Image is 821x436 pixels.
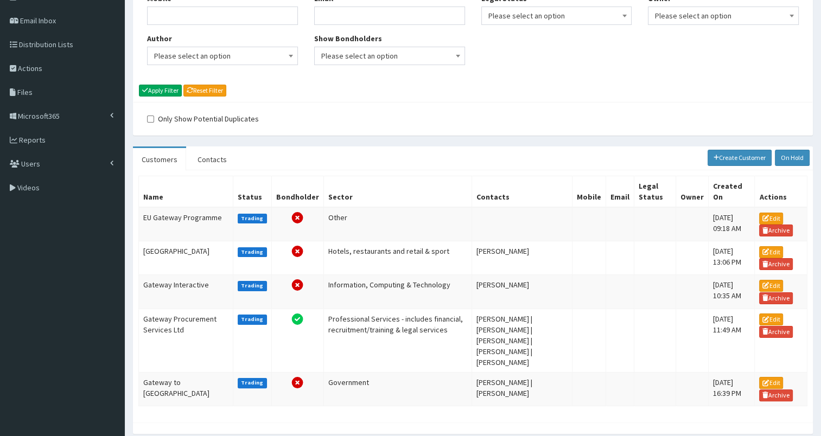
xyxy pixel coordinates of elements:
a: Edit [759,213,783,225]
a: Archive [759,389,793,401]
td: [DATE] 16:39 PM [708,372,755,406]
span: Videos [17,183,40,193]
span: Users [21,159,40,169]
span: Please select an option [147,47,298,65]
button: Apply Filter [139,85,182,97]
td: [DATE] 10:35 AM [708,275,755,309]
a: Contacts [189,148,236,171]
td: [PERSON_NAME] [472,241,572,275]
span: Please select an option [321,48,458,63]
td: [PERSON_NAME] | [PERSON_NAME] | [PERSON_NAME] | [PERSON_NAME] | [PERSON_NAME] [472,309,572,372]
label: Author [147,33,172,44]
a: Archive [759,225,793,236]
td: [PERSON_NAME] | [PERSON_NAME] [472,372,572,406]
span: Please select an option [314,47,465,65]
th: Sector [323,176,472,207]
a: Create Customer [708,150,772,166]
th: Contacts [472,176,572,207]
th: Owner [676,176,708,207]
td: EU Gateway Programme [139,207,233,241]
th: Name [139,176,233,207]
label: Trading [238,315,267,324]
label: Trading [238,247,267,257]
span: Microsoft365 [18,111,60,121]
a: Edit [759,280,783,292]
td: Hotels, restaurants and retail & sport [323,241,472,275]
th: Created On [708,176,755,207]
span: Please select an option [154,48,291,63]
label: Trading [238,378,267,388]
a: Archive [759,258,793,270]
span: Please select an option [655,8,792,23]
td: [DATE] 13:06 PM [708,241,755,275]
span: Actions [18,63,42,73]
label: Only Show Potential Duplicates [147,113,259,124]
span: Reports [19,135,46,145]
a: Archive [759,292,793,304]
td: Gateway Interactive [139,275,233,309]
a: Edit [759,313,783,325]
th: Mobile [572,176,606,207]
th: Bondholder [271,176,323,207]
th: Actions [755,176,807,207]
td: Gateway to [GEOGRAPHIC_DATA] [139,372,233,406]
td: Gateway Procurement Services Ltd [139,309,233,372]
th: Legal Status [634,176,676,207]
td: [PERSON_NAME] [472,275,572,309]
a: Customers [133,148,186,171]
span: Please select an option [488,8,625,23]
td: [GEOGRAPHIC_DATA] [139,241,233,275]
th: Status [233,176,272,207]
td: Professional Services - includes financial, recruitment/training & legal services [323,309,472,372]
a: Edit [759,246,783,258]
span: Please select an option [648,7,799,25]
input: Only Show Potential Duplicates [147,116,154,123]
a: Edit [759,377,783,389]
td: Government [323,372,472,406]
label: Trading [238,214,267,223]
td: [DATE] 09:18 AM [708,207,755,241]
label: Trading [238,281,267,291]
th: Email [606,176,634,207]
td: Information, Computing & Technology [323,275,472,309]
td: Other [323,207,472,241]
span: Please select an option [481,7,632,25]
a: Archive [759,326,793,338]
span: Files [17,87,33,97]
a: On Hold [775,150,810,166]
td: [DATE] 11:49 AM [708,309,755,372]
a: Reset Filter [183,85,226,97]
span: Distribution Lists [19,40,73,49]
label: Show Bondholders [314,33,382,44]
span: Email Inbox [20,16,56,25]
